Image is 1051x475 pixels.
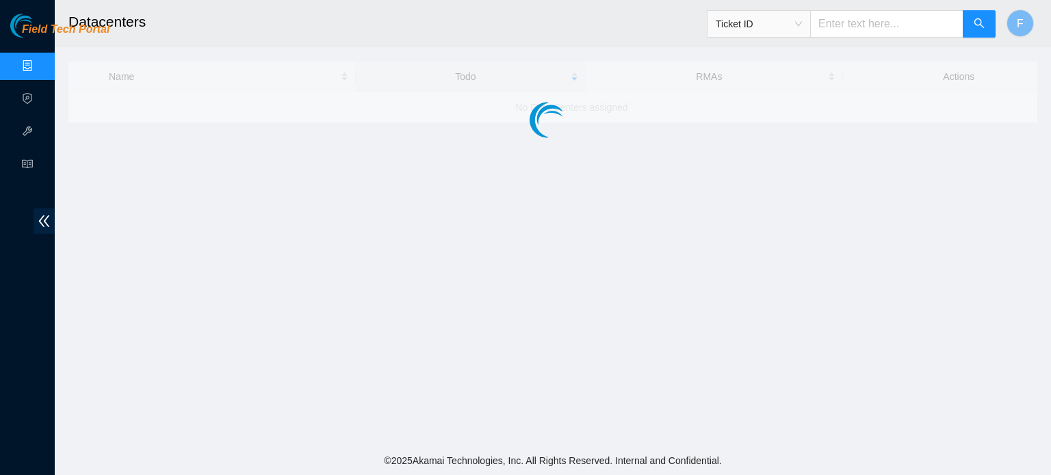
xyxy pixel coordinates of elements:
[716,14,802,34] span: Ticket ID
[1017,15,1024,32] span: F
[974,18,985,31] span: search
[810,10,963,38] input: Enter text here...
[34,208,55,234] span: double-left
[22,23,109,36] span: Field Tech Portal
[10,25,109,42] a: Akamai TechnologiesField Tech Portal
[963,10,996,38] button: search
[1007,10,1034,37] button: F
[10,14,69,38] img: Akamai Technologies
[55,446,1051,475] footer: © 2025 Akamai Technologies, Inc. All Rights Reserved. Internal and Confidential.
[22,152,33,180] span: read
